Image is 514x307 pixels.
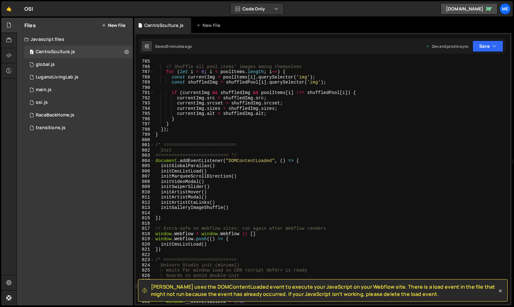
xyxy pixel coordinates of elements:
[24,122,133,134] div: 13341/38831.js
[24,46,133,58] div: 13341/48262.js
[135,142,154,148] div: 801
[24,22,36,29] h2: Files
[155,44,192,49] div: Saved
[102,23,125,28] button: New File
[135,64,154,70] div: 786
[135,184,154,190] div: 809
[135,273,154,279] div: 826
[36,49,75,55] div: CentroScultura.js
[135,278,154,284] div: 827
[24,96,133,109] div: 13341/44702.js
[135,294,154,299] div: 830
[24,84,133,96] div: 13341/38761.js
[135,299,154,304] div: 831
[135,242,154,247] div: 820
[24,109,133,122] div: 13341/42117.js
[135,247,154,252] div: 821
[24,58,133,71] div: 13341/33269.js
[135,174,154,179] div: 807
[135,111,154,116] div: 795
[36,62,55,67] div: global.js
[135,216,154,221] div: 815
[135,158,154,164] div: 804
[441,3,498,15] a: [DOMAIN_NAME]
[135,169,154,174] div: 806
[499,3,511,15] a: Me
[135,85,154,91] div: 790
[36,125,66,131] div: transitions.js
[135,137,154,143] div: 800
[135,90,154,96] div: 791
[24,71,133,84] div: 13341/42528.js
[230,3,284,15] button: Code Only
[135,101,154,106] div: 793
[144,22,184,28] div: CentroScultura.js
[135,210,154,216] div: 814
[135,236,154,242] div: 819
[135,231,154,237] div: 818
[135,190,154,195] div: 810
[24,5,33,13] div: OSI
[135,226,154,231] div: 817
[135,127,154,132] div: 798
[135,75,154,80] div: 788
[135,289,154,294] div: 829
[36,112,74,118] div: RaceBackHome.js
[135,268,154,273] div: 825
[1,1,17,16] a: 🤙
[135,59,154,64] div: 785
[151,283,497,298] span: [PERSON_NAME] uses the DOMContentLoaded event to execute your JavaScript on your Webflow site. Th...
[135,195,154,200] div: 811
[135,221,154,226] div: 816
[135,80,154,85] div: 789
[135,252,154,258] div: 822
[135,163,154,169] div: 805
[135,200,154,205] div: 812
[196,22,223,28] div: New File
[135,179,154,185] div: 808
[36,87,52,93] div: main.js
[135,96,154,101] div: 792
[17,33,133,46] div: Javascript files
[36,74,78,80] div: LuganoLivingLab.js
[135,122,154,127] div: 797
[135,132,154,137] div: 799
[135,263,154,268] div: 824
[135,205,154,210] div: 813
[135,69,154,75] div: 787
[135,148,154,153] div: 802
[473,41,503,52] button: Save
[135,106,154,111] div: 794
[135,153,154,158] div: 803
[135,284,154,289] div: 828
[135,116,154,122] div: 796
[166,44,192,49] div: 3 minutes ago
[30,50,34,55] span: 0
[135,257,154,263] div: 823
[36,100,48,105] div: osi.js
[426,44,469,49] div: Dev and prod in sync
